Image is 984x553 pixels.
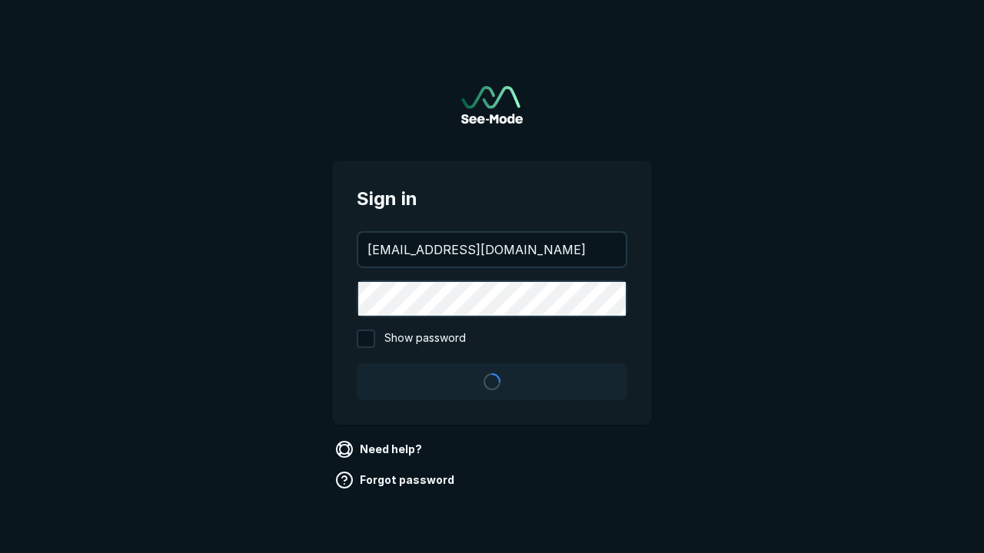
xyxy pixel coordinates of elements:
a: Go to sign in [461,86,523,124]
span: Show password [384,329,466,348]
a: Need help? [332,437,428,462]
img: See-Mode Logo [461,86,523,124]
span: Sign in [357,185,627,213]
a: Forgot password [332,468,460,492]
input: your@email.com [358,233,626,267]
